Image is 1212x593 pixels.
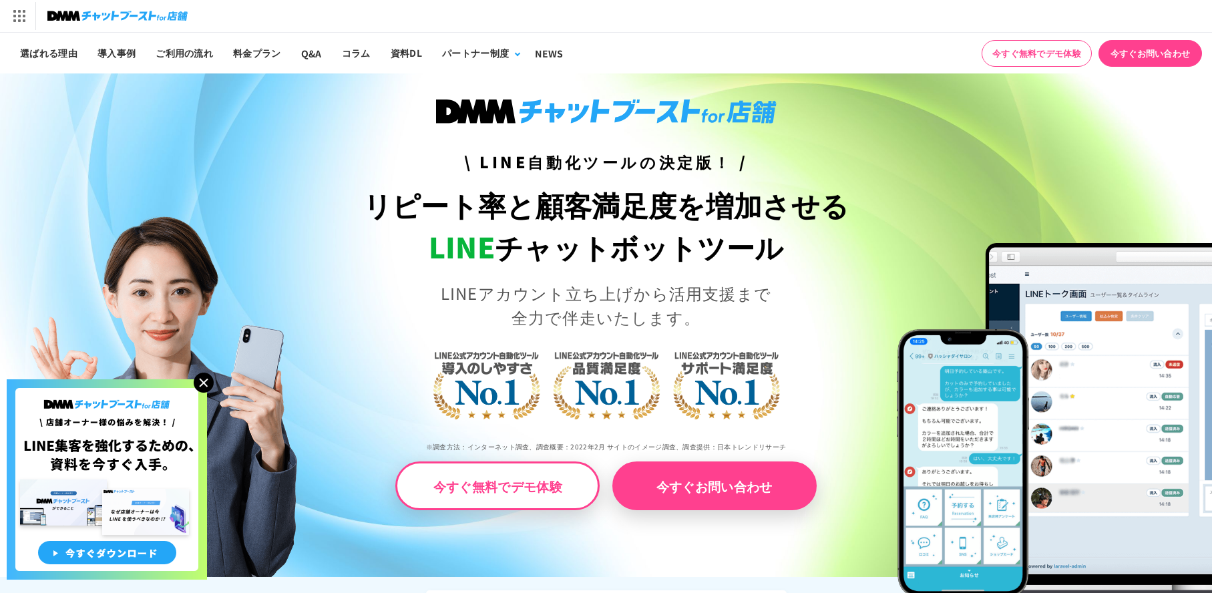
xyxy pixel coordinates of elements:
img: チャットブーストfor店舗 [47,7,188,25]
a: 選ばれる理由 [10,33,87,73]
a: 今すぐお問い合わせ [1098,40,1202,67]
a: 今すぐ無料でデモ体験 [982,40,1092,67]
a: 今すぐ無料でデモ体験 [395,461,600,510]
div: パートナー制度 [442,46,509,60]
a: NEWS [525,33,573,73]
h1: リピート率と顧客満足度を増加させる チャットボットツール [303,184,910,268]
a: ご利用の流れ [146,33,223,73]
a: 資料DL [381,33,432,73]
p: LINEアカウント立ち上げから活用支援まで 全力で伴走いたします。 [303,281,910,329]
a: Q&A [291,33,332,73]
span: LINE [429,226,495,266]
img: サービス [2,2,35,30]
a: 料金プラン [223,33,291,73]
a: コラム [332,33,381,73]
img: LINE公式アカウント自動化ツール導入のしやすさNo.1｜LINE公式アカウント自動化ツール品質満足度No.1｜LINE公式アカウント自動化ツールサポート満足度No.1 [389,299,823,466]
a: 導入事例 [87,33,146,73]
p: ※調査方法：インターネット調査、調査概要：2022年2月 サイトのイメージ調査、調査提供：日本トレンドリサーチ [303,432,910,461]
a: 店舗オーナー様の悩みを解決!LINE集客を狂化するための資料を今すぐ入手! [7,379,207,395]
a: 今すぐお問い合わせ [612,461,817,510]
img: 店舗オーナー様の悩みを解決!LINE集客を狂化するための資料を今すぐ入手! [7,379,207,580]
h3: \ LINE自動化ツールの決定版！ / [303,150,910,174]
